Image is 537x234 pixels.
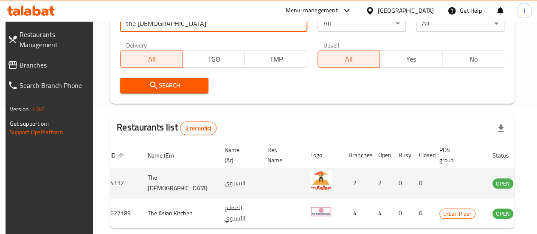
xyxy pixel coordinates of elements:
[416,15,504,32] div: All
[141,168,218,198] td: The [DEMOGRAPHIC_DATA]
[321,53,377,65] span: All
[412,168,433,198] td: 0
[120,15,307,32] input: Search for restaurant name or ID..
[304,142,342,168] th: Logo
[318,15,406,32] div: All
[10,118,49,129] span: Get support on:
[380,51,442,68] button: Yes
[392,168,412,198] td: 0
[183,51,245,68] button: TGO
[120,51,183,68] button: All
[523,6,525,15] span: I
[117,121,216,135] h2: Restaurants list
[412,142,433,168] th: Closed
[1,55,95,75] a: Branches
[383,53,439,65] span: Yes
[225,145,250,165] span: Name (Ar)
[371,168,392,198] td: 2
[148,150,185,161] span: Name (En)
[412,198,433,228] td: 0
[20,80,88,90] span: Search Branch Phone
[439,145,475,165] span: POS group
[110,150,127,161] span: ID
[267,145,293,165] span: Ref. Name
[10,127,64,138] a: Support.OpsPlatform
[310,201,332,222] img: The Asian Kitchen
[378,6,434,15] div: [GEOGRAPHIC_DATA]
[442,51,505,68] button: No
[310,171,332,192] img: The Asian
[20,60,88,70] span: Branches
[323,42,339,48] label: Upsell
[120,78,208,93] button: Search
[248,53,304,65] span: TMP
[127,80,202,91] span: Search
[104,168,141,198] td: 4112
[342,168,371,198] td: 2
[342,198,371,228] td: 4
[245,51,307,68] button: TMP
[492,150,520,161] span: Status
[492,209,513,219] span: OPEN
[126,42,147,48] label: Delivery
[1,75,95,96] a: Search Branch Phone
[124,53,180,65] span: All
[218,168,261,198] td: الاسيوي
[104,198,141,228] td: 627189
[20,29,88,50] span: Restaurants Management
[1,24,95,55] a: Restaurants Management
[440,209,475,219] span: Urban Piper
[392,198,412,228] td: 0
[180,124,216,133] span: 2 record(s)
[141,198,218,228] td: The Asian Kitchen
[32,104,45,115] span: 1.0.0
[446,53,501,65] span: No
[186,53,242,65] span: TGO
[492,178,513,189] div: OPEN
[10,104,31,115] span: Version:
[492,179,513,189] span: OPEN
[371,142,392,168] th: Open
[318,51,380,68] button: All
[392,142,412,168] th: Busy
[342,142,371,168] th: Branches
[371,198,392,228] td: 4
[218,198,261,228] td: المطبخ الآسيوي
[286,6,338,16] div: Menu-management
